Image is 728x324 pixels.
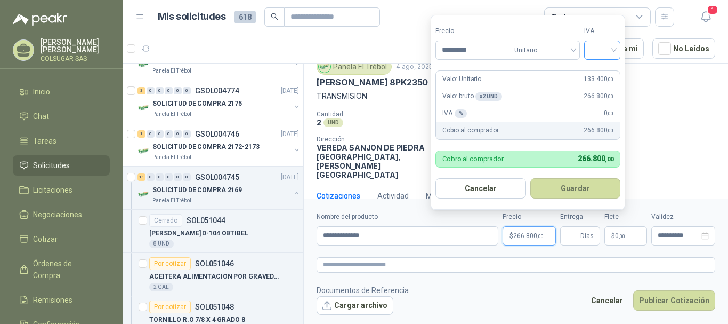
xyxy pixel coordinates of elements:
[13,155,110,176] a: Solicitudes
[156,130,164,138] div: 0
[147,173,155,181] div: 0
[560,212,600,222] label: Entrega
[442,155,504,162] p: Cobro al comprador
[584,26,620,36] label: IVA
[317,143,434,179] p: VEREDA SANJON DE PIEDRA [GEOGRAPHIC_DATA] , [PERSON_NAME][GEOGRAPHIC_DATA]
[33,258,100,281] span: Órdenes de Compra
[13,204,110,225] a: Negociaciones
[442,74,481,84] p: Valor Unitario
[156,173,164,181] div: 0
[165,87,173,94] div: 0
[317,136,434,143] p: Dirección
[152,153,191,162] p: Panela El Trébol
[137,171,301,205] a: 11 0 0 0 0 0 GSOL004745[DATE] Company LogoSOLICITUD DE COMPRA 2169Panela El Trébol
[271,13,278,20] span: search
[696,7,715,27] button: 1
[396,62,433,72] p: 4 ago, 2025
[503,226,556,246] p: $266.800,00
[585,290,629,311] button: Cancelar
[319,61,330,73] img: Company Logo
[33,86,50,98] span: Inicio
[442,108,467,118] p: IVA
[514,42,573,58] span: Unitario
[13,254,110,286] a: Órdenes de Compra
[503,212,556,222] label: Precio
[165,173,173,181] div: 0
[13,131,110,151] a: Tareas
[33,209,82,220] span: Negociaciones
[158,9,226,25] h1: Mis solicitudes
[152,99,242,109] p: SOLICITUD DE COMPRA 2175
[317,285,409,296] p: Documentos de Referencia
[442,91,502,101] p: Valor bruto
[442,125,498,136] p: Cobro al comprador
[33,110,49,122] span: Chat
[578,154,613,163] span: 266.800
[584,74,613,84] span: 133.400
[174,87,182,94] div: 0
[13,290,110,310] a: Remisiones
[149,228,248,239] p: [PERSON_NAME] D-104 OBTIBEL
[147,130,155,138] div: 0
[137,188,150,201] img: Company Logo
[584,125,613,136] span: 266.800
[281,172,299,183] p: [DATE]
[152,67,191,75] p: Panela El Trébol
[13,82,110,102] a: Inicio
[317,190,360,202] div: Cotizaciones
[149,257,191,270] div: Por cotizar
[317,110,456,118] p: Cantidad
[13,106,110,127] a: Chat
[607,76,613,82] span: ,00
[317,212,498,222] label: Nombre del producto
[195,173,239,181] p: GSOL004745
[147,87,155,94] div: 0
[123,253,303,296] a: Por cotizarSOL051046ACEITERA ALIMENTACION POR GRAVEDAD CAPACIDAD 5 ONZAS2 GAL
[281,129,299,139] p: [DATE]
[607,110,613,116] span: ,00
[195,260,234,267] p: SOL051046
[619,233,625,239] span: ,00
[152,110,191,118] p: Panela El Trébol
[611,233,615,239] span: $
[195,130,239,138] p: GSOL004746
[137,58,150,71] img: Company Logo
[174,173,182,181] div: 0
[149,272,282,282] p: ACEITERA ALIMENTACION POR GRAVEDAD CAPACIDAD 5 ONZAS
[152,196,191,205] p: Panela El Trébol
[605,156,613,163] span: ,00
[137,173,145,181] div: 11
[317,77,428,88] p: [PERSON_NAME] 8PK2350
[604,212,647,222] label: Flete
[317,90,715,102] p: TRANSMISION
[530,178,621,199] button: Guardar
[475,92,501,101] div: x 2 UND
[580,227,594,245] span: Días
[149,214,182,227] div: Cerrado
[183,87,191,94] div: 0
[156,87,164,94] div: 0
[123,210,303,253] a: CerradoSOL051044[PERSON_NAME] D-104 OBTIBEL8 UND
[152,142,260,152] p: SOLICITUD DE COMPRA 2172-2173
[33,160,70,171] span: Solicitudes
[435,26,508,36] label: Precio
[165,130,173,138] div: 0
[33,135,56,147] span: Tareas
[652,38,715,59] button: No Leídos
[604,226,647,246] p: $ 0,00
[33,294,72,306] span: Remisiones
[317,118,321,127] p: 2
[137,84,301,118] a: 3 0 0 0 0 0 GSOL004774[DATE] Company LogoSOLICITUD DE COMPRA 2175Panela El Trébol
[183,130,191,138] div: 0
[551,11,573,23] div: Todas
[13,229,110,249] a: Cotizar
[584,91,613,101] span: 266.800
[137,128,301,162] a: 1 0 0 0 0 0 GSOL004746[DATE] Company LogoSOLICITUD DE COMPRA 2172-2173Panela El Trébol
[281,86,299,96] p: [DATE]
[426,190,458,202] div: Mensajes
[513,233,544,239] span: 266.800
[41,56,110,62] p: COLSUGAR SAS
[317,59,392,75] div: Panela El Trébol
[195,303,234,311] p: SOL051048
[183,173,191,181] div: 0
